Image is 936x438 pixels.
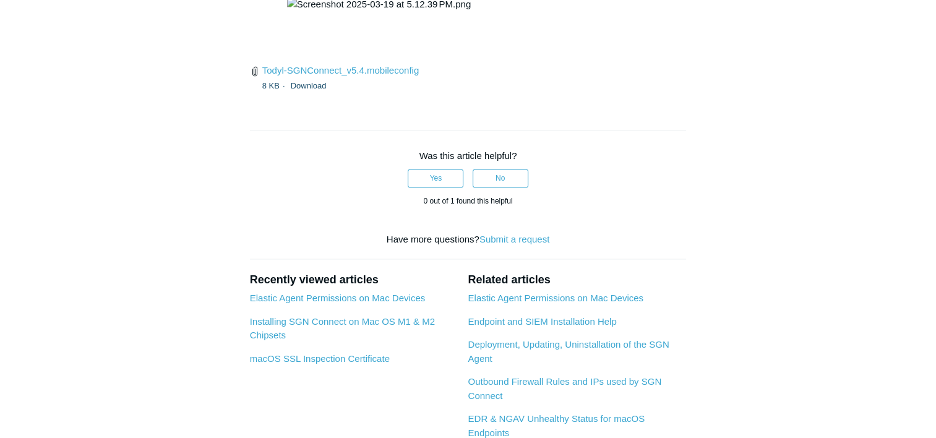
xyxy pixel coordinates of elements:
button: This article was helpful [408,169,463,187]
a: Installing SGN Connect on Mac OS M1 & M2 Chipsets [250,316,435,341]
a: Deployment, Updating, Uninstallation of the SGN Agent [468,339,669,364]
a: Elastic Agent Permissions on Mac Devices [250,293,425,303]
span: Was this article helpful? [419,150,517,161]
span: 0 out of 1 found this helpful [423,197,512,205]
a: Outbound Firewall Rules and IPs used by SGN Connect [468,376,661,401]
a: EDR & NGAV Unhealthy Status for macOS Endpoints [468,413,645,438]
a: Elastic Agent Permissions on Mac Devices [468,293,643,303]
a: Submit a request [479,234,549,244]
a: Todyl-SGNConnect_v5.4.mobileconfig [262,65,419,75]
span: 8 KB [262,81,288,90]
h2: Recently viewed articles [250,272,456,288]
button: This article was not helpful [473,169,528,187]
a: macOS SSL Inspection Certificate [250,353,390,364]
div: Have more questions? [250,233,687,247]
a: Download [291,81,327,90]
h2: Related articles [468,272,686,288]
a: Endpoint and SIEM Installation Help [468,316,616,327]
